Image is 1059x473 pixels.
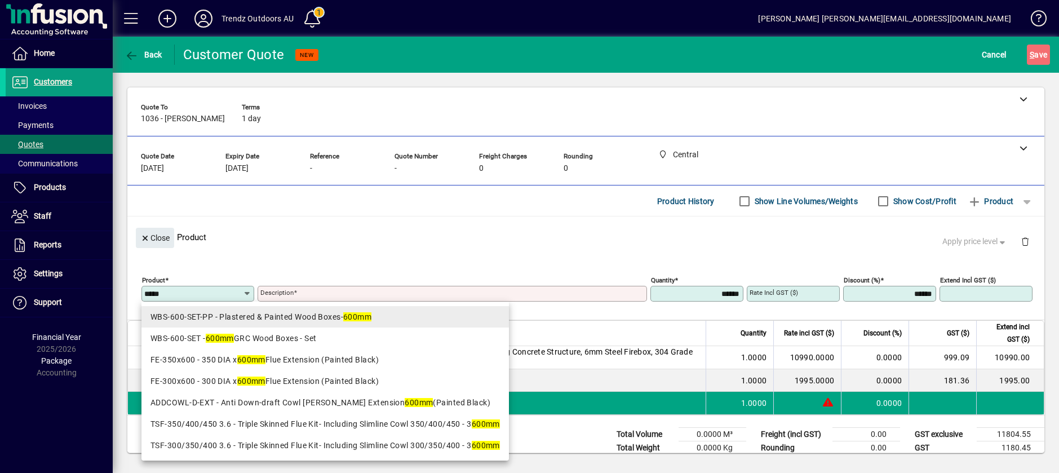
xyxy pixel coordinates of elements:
a: Quotes [6,135,113,154]
td: 0.0000 [841,346,909,369]
span: Quotes [11,140,43,149]
em: 600mm [472,419,500,428]
td: 0.00 [832,428,900,441]
span: Extend incl GST ($) [983,321,1030,346]
div: 1995.0000 [781,375,834,386]
td: Total Volume [611,428,679,441]
mat-option: TSF-350/400/450 3.6 - Triple Skinned Flue Kit- Including Slimline Cowl 350/400/450 - 3600mm [141,413,509,435]
div: [PERSON_NAME] [PERSON_NAME][EMAIL_ADDRESS][DOMAIN_NAME] [758,10,1011,28]
mat-label: Discount (%) [844,276,880,284]
mat-option: FE-300x600 - 300 DIA x 600mm Flue Extension (Painted Black) [141,370,509,392]
mat-label: Quantity [651,276,675,284]
td: 1180.45 [977,441,1044,455]
button: Apply price level [938,232,1012,252]
span: [DATE] [141,164,164,173]
span: 1.0000 [741,397,767,409]
td: Total Weight [611,441,679,455]
button: Close [136,228,174,248]
span: Support [34,298,62,307]
span: Rate incl GST ($) [784,327,834,339]
td: 0.0000 M³ [679,428,746,441]
label: Show Cost/Profit [891,196,956,207]
div: Customer Quote [183,46,285,64]
mat-label: Product [142,276,165,284]
span: 1036 - [PERSON_NAME] [141,114,225,123]
td: 10990.00 [976,346,1044,369]
div: WBS-600-SET - GRC Wood Boxes - Set [150,333,500,344]
span: Reports [34,240,61,249]
span: 1.0000 [741,352,767,363]
a: Payments [6,116,113,135]
em: 600mm [237,377,265,386]
td: 0.00 [832,441,900,455]
a: Knowledge Base [1022,2,1045,39]
span: Close [140,229,170,247]
label: Show Line Volumes/Weights [752,196,858,207]
td: 181.36 [909,369,976,392]
span: [DATE] [225,164,249,173]
mat-label: Extend incl GST ($) [940,276,996,284]
span: Products [34,183,66,192]
em: 600mm [237,355,265,364]
a: Settings [6,260,113,288]
td: GST exclusive [909,428,977,441]
a: Communications [6,154,113,173]
span: Cancel [982,46,1007,64]
button: Add [149,8,185,29]
mat-option: WBS-600-SET - 600mm GRC Wood Boxes - Set [141,328,509,349]
mat-option: ADDCOWL-D-EXT - Anti Down-draft Cowl Douglas Extension 600mm (Painted Black) [141,392,509,413]
td: Freight (incl GST) [755,428,832,441]
button: Cancel [979,45,1009,65]
span: Home [34,48,55,58]
a: Reports [6,231,113,259]
td: 0.0000 [841,369,909,392]
div: 10990.0000 [781,352,834,363]
button: Profile [185,8,221,29]
span: 1.0000 [741,375,767,386]
span: Package [41,356,72,365]
div: FE-300x600 - 300 DIA x Flue Extension (Painted Black) [150,375,500,387]
span: NEW [300,51,314,59]
mat-label: Rate incl GST ($) [750,289,798,297]
app-page-header-button: Close [133,232,177,242]
td: 999.09 [909,346,976,369]
div: TSF-350/400/450 3.6 - Triple Skinned Flue Kit- Including Slimline Cowl 350/400/450 - 3 [150,418,500,430]
span: 0 [564,164,568,173]
span: Payments [11,121,54,130]
em: 600mm [405,398,433,407]
span: 1 day [242,114,261,123]
span: - [310,164,312,173]
td: 0.0000 [841,392,909,414]
span: Settings [34,269,63,278]
div: WBS-600-SET-PP - Plastered & Painted Wood Boxes- [150,311,500,323]
mat-label: Description [260,289,294,297]
div: Trendz Outdoors AU [221,10,294,28]
em: 600mm [206,334,234,343]
span: Back [125,50,162,59]
span: ave [1030,46,1047,64]
a: Invoices [6,96,113,116]
span: Customers [34,77,72,86]
mat-option: WBS-600-SET-PP - Plastered & Painted Wood Boxes- 600mm [141,306,509,328]
a: Support [6,289,113,317]
button: Back [122,45,165,65]
td: Rounding [755,441,832,455]
mat-option: FE-350x600 - 350 DIA x 600mm Flue Extension (Painted Black) [141,349,509,370]
app-page-header-button: Delete [1012,236,1039,246]
span: Communications [11,159,78,168]
span: Staff [34,211,51,220]
em: 600mm [472,441,500,450]
a: Products [6,174,113,202]
span: - [395,164,397,173]
button: Delete [1012,228,1039,255]
span: GST ($) [947,327,969,339]
span: Apply price level [942,236,1008,247]
div: TSF-300/350/400 3.6 - Triple Skinned Flue Kit- Including Slimline Cowl 300/350/400 - 3 [150,440,500,452]
div: ADDCOWL-D-EXT - Anti Down-draft Cowl [PERSON_NAME] Extension (Painted Black) [150,397,500,409]
a: Home [6,39,113,68]
mat-option: TSF-300/350/400 3.6 - Triple Skinned Flue Kit- Including Slimline Cowl 300/350/400 - 3600mm [141,435,509,456]
td: 11804.55 [977,428,1044,441]
a: Staff [6,202,113,231]
em: 600mm [343,312,371,321]
td: 1995.00 [976,369,1044,392]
